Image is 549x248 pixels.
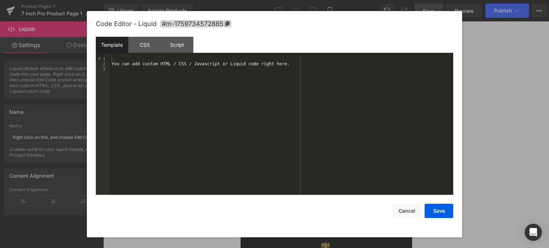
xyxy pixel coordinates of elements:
h1: On Sale: [5,116,166,128]
h1: Guggenhein® [5,154,166,166]
div: 3 [96,66,110,71]
button: Cancel [392,204,421,218]
button: Save [425,204,453,218]
div: Open Intercom Messenger [525,224,542,241]
div: CSS [128,37,161,53]
div: Template [96,37,128,53]
span: Click to copy [160,20,232,27]
div: Script [161,37,193,53]
span: Code Editor - Liquid [96,20,157,27]
div: 1 [96,56,110,61]
div: 2 [96,61,110,66]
